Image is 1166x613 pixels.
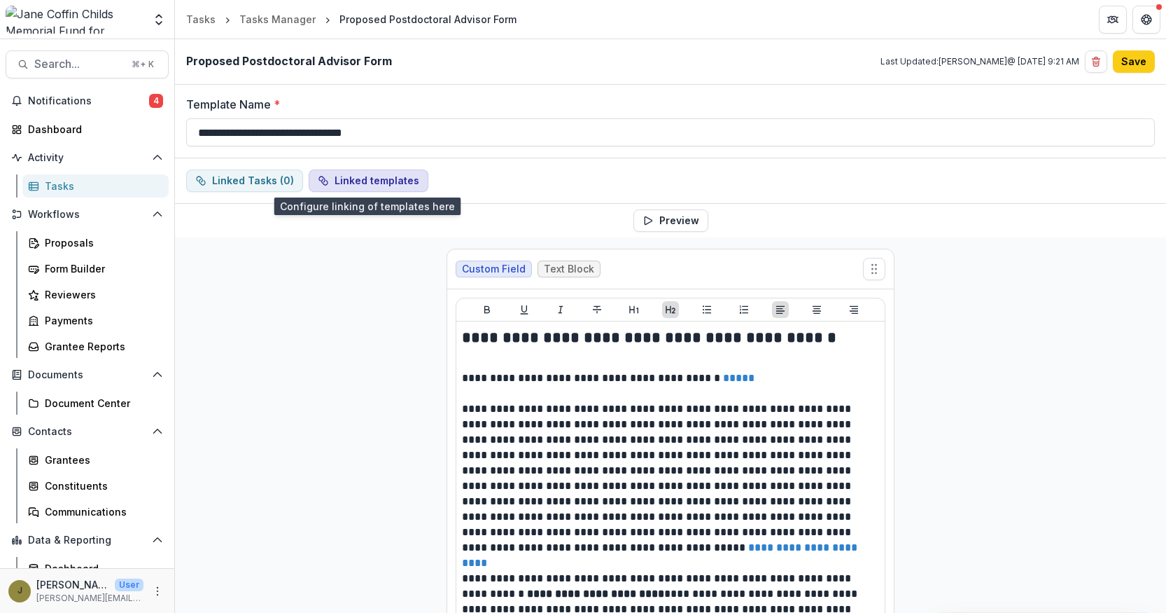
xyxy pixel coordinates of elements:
[45,561,157,576] div: Dashboard
[186,12,216,27] div: Tasks
[186,96,1146,113] label: Template Name
[22,283,169,306] a: Reviewers
[22,392,169,415] a: Document Center
[234,9,321,29] a: Tasks Manager
[479,301,496,318] button: Bold
[181,9,221,29] a: Tasks
[863,258,885,280] button: Move field
[772,301,789,318] button: Align Left
[22,448,169,471] a: Grantees
[662,301,679,318] button: Heading 2
[6,118,169,141] a: Dashboard
[698,301,715,318] button: Bullet List
[22,335,169,358] a: Grantee Reports
[181,9,522,29] nav: breadcrumb
[28,426,146,438] span: Contacts
[34,57,123,71] span: Search...
[45,504,157,519] div: Communications
[28,95,149,107] span: Notifications
[45,396,157,411] div: Document Center
[1113,50,1155,73] button: Save
[22,174,169,198] a: Tasks
[36,577,109,592] p: [PERSON_NAME]
[129,57,157,72] div: ⌘ + K
[1099,6,1127,34] button: Partners
[516,301,533,318] button: Underline
[149,94,163,108] span: 4
[45,179,157,193] div: Tasks
[6,6,143,34] img: Jane Coffin Childs Memorial Fund for Medical Research logo
[6,364,169,386] button: Open Documents
[544,263,594,275] span: Text Block
[1085,50,1107,73] button: Delete template
[28,152,146,164] span: Activity
[626,301,642,318] button: Heading 1
[45,261,157,276] div: Form Builder
[28,209,146,221] span: Workflows
[845,301,862,318] button: Align Right
[45,287,157,302] div: Reviewers
[22,474,169,497] a: Constituents
[736,301,752,318] button: Ordered List
[6,203,169,226] button: Open Workflows
[462,263,526,275] span: Custom Field
[589,301,605,318] button: Strike
[45,339,157,354] div: Grantee Reports
[149,6,169,34] button: Open entity switcher
[45,313,157,328] div: Payments
[149,583,166,600] button: More
[6,146,169,169] button: Open Activity
[633,209,708,232] button: Preview
[45,478,157,493] div: Constituents
[22,557,169,580] a: Dashboard
[115,579,143,591] p: User
[186,170,303,192] button: dependent-tasks
[28,369,146,381] span: Documents
[28,122,157,137] div: Dashboard
[880,55,1079,68] p: Last Updated: [PERSON_NAME] @ [DATE] 9:21 AM
[186,55,392,68] h2: Proposed Postdoctoral Advisor Form
[22,309,169,332] a: Payments
[808,301,825,318] button: Align Center
[22,231,169,254] a: Proposals
[22,500,169,523] a: Communications
[1132,6,1160,34] button: Get Help
[36,592,143,605] p: [PERSON_NAME][EMAIL_ADDRESS][PERSON_NAME][DOMAIN_NAME]
[45,453,157,467] div: Grantees
[22,257,169,280] a: Form Builder
[309,170,428,192] button: linking-template
[6,420,169,443] button: Open Contacts
[28,535,146,546] span: Data & Reporting
[17,586,22,595] div: Jamie
[6,529,169,551] button: Open Data & Reporting
[6,50,169,78] button: Search...
[339,12,517,27] div: Proposed Postdoctoral Advisor Form
[239,12,316,27] div: Tasks Manager
[6,90,169,112] button: Notifications4
[45,235,157,250] div: Proposals
[552,301,569,318] button: Italicize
